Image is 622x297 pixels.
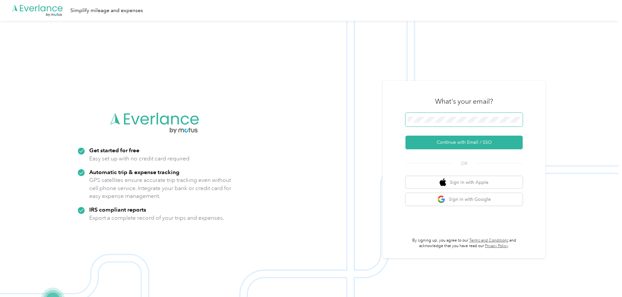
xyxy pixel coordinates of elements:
[89,147,139,154] strong: Get started for free
[70,7,143,15] div: Simplify mileage and expenses
[405,136,523,149] button: Continue with Email / SSO
[485,244,508,248] a: Privacy Policy
[89,214,224,222] p: Export a complete record of your trips and expenses.
[89,176,232,200] p: GPS satellites ensure accurate trip tracking even without cell phone service. Integrate your bank...
[89,169,179,175] strong: Automatic trip & expense tracking
[440,178,446,186] img: apple logo
[405,193,523,206] button: google logoSign in with Google
[453,160,475,167] span: OR
[405,238,523,249] p: By signing up, you agree to our and acknowledge that you have read our .
[89,155,190,163] p: Easy set up with no credit card required
[89,206,146,213] strong: IRS compliant reports
[437,195,445,203] img: google logo
[405,176,523,189] button: apple logoSign in with Apple
[469,238,508,243] a: Terms and Conditions
[435,97,493,106] h3: What's your email?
